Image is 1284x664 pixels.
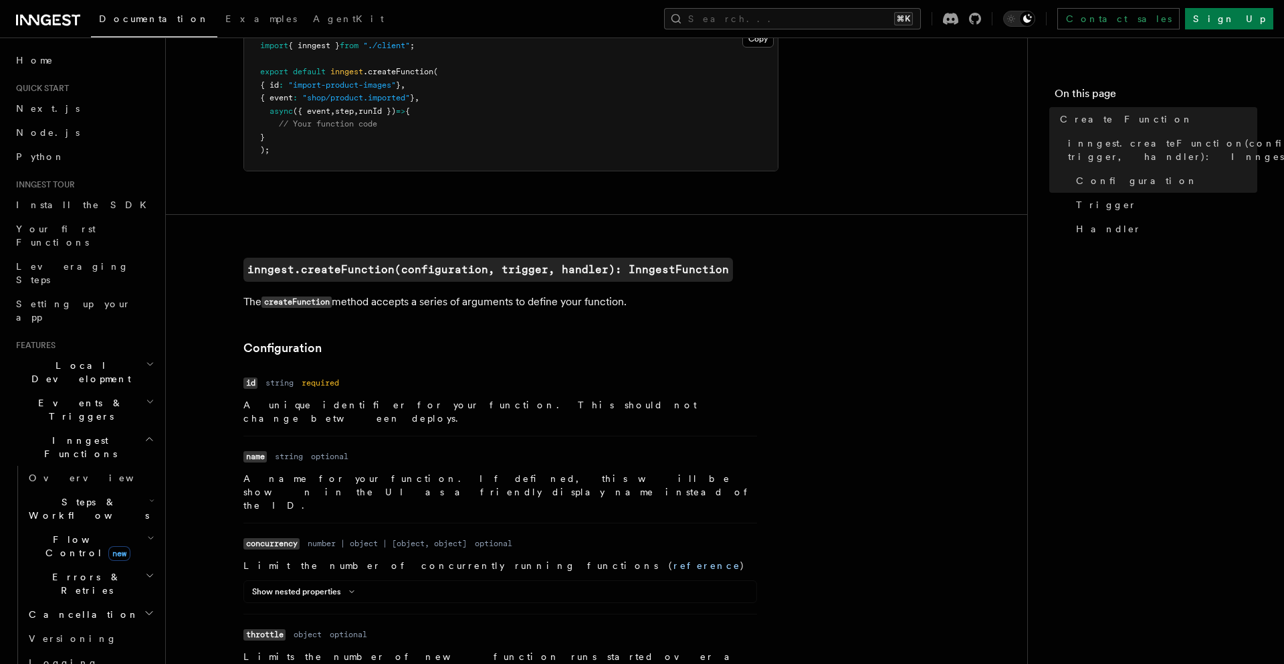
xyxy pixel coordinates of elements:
code: concurrency [243,538,300,550]
span: import [260,41,288,50]
span: Python [16,151,65,162]
button: Steps & Workflows [23,490,157,527]
span: Quick start [11,83,69,94]
span: ({ event [293,106,330,116]
span: { event [260,93,293,102]
button: Errors & Retries [23,565,157,602]
span: Configuration [1076,174,1198,187]
span: Trigger [1076,198,1137,212]
span: runId }) [358,106,396,116]
button: Copy [742,30,774,48]
dd: optional [330,629,367,640]
a: Handler [1071,217,1257,241]
span: from [340,41,358,50]
button: Events & Triggers [11,391,157,428]
a: Documentation [91,4,217,37]
span: Examples [225,13,297,24]
dd: string [275,451,303,462]
button: Flow Controlnew [23,527,157,565]
a: inngest.createFunction(configuration, trigger, handler): InngestFunction [243,258,733,282]
code: id [243,378,257,389]
h4: On this page [1055,86,1257,107]
span: ); [260,145,270,155]
span: } [396,80,401,90]
span: inngest [330,67,363,76]
span: , [354,106,358,116]
span: Errors & Retries [23,570,145,597]
span: export [260,67,288,76]
span: "shop/product.imported" [302,93,410,102]
a: reference [673,560,740,571]
code: createFunction [261,297,332,308]
span: Features [11,340,56,351]
a: Install the SDK [11,193,157,217]
a: Your first Functions [11,217,157,254]
span: Documentation [99,13,209,24]
span: Leveraging Steps [16,261,129,285]
span: , [401,80,405,90]
span: Inngest Functions [11,434,144,461]
span: ; [410,41,415,50]
span: { id [260,80,279,90]
dd: object [294,629,322,640]
a: Configuration [243,339,322,357]
span: , [330,106,335,116]
span: , [415,93,419,102]
span: "./client" [363,41,410,50]
span: : [293,93,298,102]
dd: optional [475,538,512,549]
span: new [108,546,130,561]
button: Search...⌘K [664,8,921,29]
span: Flow Control [23,533,147,560]
a: AgentKit [305,4,392,36]
span: Local Development [11,359,146,386]
dd: string [265,378,294,388]
span: Install the SDK [16,199,154,210]
span: Setting up your app [16,299,131,323]
p: A name for your function. If defined, this will be shown in the UI as a friendly display name ins... [243,472,757,512]
span: } [260,133,265,142]
span: step [335,106,354,116]
span: Home [16,54,53,67]
span: Overview [29,473,167,483]
span: : [279,80,284,90]
a: Configuration [1071,169,1257,193]
a: Next.js [11,96,157,120]
button: Show nested properties [252,586,360,597]
a: Node.js [11,120,157,145]
a: Leveraging Steps [11,254,157,292]
kbd: ⌘K [894,12,913,25]
span: Create Function [1060,112,1193,126]
span: Events & Triggers [11,396,146,423]
a: Contact sales [1057,8,1180,29]
button: Cancellation [23,602,157,627]
span: Handler [1076,222,1142,236]
dd: number | object | [object, object] [308,538,467,549]
a: Home [11,48,157,72]
span: Your first Functions [16,224,96,248]
a: Versioning [23,627,157,651]
a: inngest.createFunction(configuration, trigger, handler): InngestFunction [1063,131,1257,169]
span: .createFunction [363,67,433,76]
span: Node.js [16,127,80,138]
p: Limit the number of concurrently running functions ( ) [243,559,757,572]
a: Setting up your app [11,292,157,329]
span: } [410,93,415,102]
span: Versioning [29,633,117,644]
a: Sign Up [1185,8,1273,29]
span: Cancellation [23,608,139,621]
dd: optional [311,451,348,462]
dd: required [302,378,339,388]
code: throttle [243,629,286,641]
span: Inngest tour [11,179,75,190]
span: // Your function code [279,119,377,129]
a: Overview [23,466,157,490]
a: Examples [217,4,305,36]
span: { inngest } [288,41,340,50]
a: Python [11,145,157,169]
span: AgentKit [313,13,384,24]
p: A unique identifier for your function. This should not change between deploys. [243,398,757,425]
span: Next.js [16,103,80,114]
a: Trigger [1071,193,1257,217]
span: default [293,67,326,76]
